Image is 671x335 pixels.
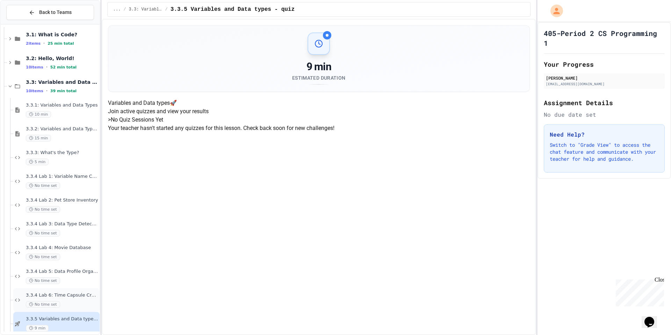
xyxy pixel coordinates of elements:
p: Switch to "Grade View" to access the chat feature and communicate with your teacher for help and ... [550,141,659,162]
div: [EMAIL_ADDRESS][DOMAIN_NAME] [546,81,663,87]
span: No time set [26,230,60,236]
span: 10 items [26,65,43,70]
span: 5 min [26,159,49,165]
span: Back to Teams [39,9,72,16]
div: [PERSON_NAME] [546,75,663,81]
span: No time set [26,206,60,213]
span: 2 items [26,41,41,46]
span: • [46,88,48,94]
span: 3.3.5 Variables and Data types - quiz [26,316,98,322]
span: 3.3.4 Lab 1: Variable Name Corrector [26,174,98,180]
h2: Assignment Details [544,98,665,108]
span: 3.3.5 Variables and Data types - quiz [171,5,295,14]
h5: > No Quiz Sessions Yet [108,116,530,124]
span: 10 items [26,89,43,93]
span: 3.3.4 Lab 3: Data Type Detective [26,221,98,227]
h1: 405-Period 2 CS Programming 1 [544,28,665,48]
span: 10 min [26,111,51,118]
button: Back to Teams [6,5,94,20]
span: 3.3.1: Variables and Data Types [26,102,98,108]
span: • [43,41,45,46]
span: 3.3: Variables and Data Types [26,79,98,85]
span: 9 min [26,325,49,332]
span: 3.3.4 Lab 4: Movie Database [26,245,98,251]
span: 3.3.4 Lab 5: Data Profile Organizer [26,269,98,275]
span: No time set [26,301,60,308]
iframe: chat widget [613,277,664,306]
span: 3.3.4 Lab 2: Pet Store Inventory [26,197,98,203]
span: 3.1: What is Code? [26,31,98,38]
div: My Account [543,3,565,19]
span: / [123,7,126,12]
span: ... [113,7,121,12]
iframe: chat widget [642,307,664,328]
span: No time set [26,182,60,189]
h2: Your Progress [544,59,665,69]
div: Chat with us now!Close [3,3,48,44]
span: No time set [26,254,60,260]
p: Your teacher hasn't started any quizzes for this lesson. Check back soon for new challenges! [108,124,530,132]
span: / [165,7,168,12]
h3: Need Help? [550,130,659,139]
span: 15 min [26,135,51,141]
span: No time set [26,277,60,284]
span: • [46,64,48,70]
p: Join active quizzes and view your results [108,107,530,116]
span: 3.3.3: What's the Type? [26,150,98,156]
span: 3.3.4 Lab 6: Time Capsule Creator [26,292,98,298]
div: Estimated Duration [292,74,345,81]
span: 52 min total [50,65,77,70]
span: 3.3.2: Variables and Data Types - Review [26,126,98,132]
span: 3.3: Variables and Data Types [129,7,163,12]
span: 25 min total [48,41,74,46]
h4: Variables and Data types 🚀 [108,99,530,107]
span: 3.2: Hello, World! [26,55,98,61]
span: 39 min total [50,89,77,93]
div: No due date set [544,110,665,119]
div: 9 min [292,60,345,73]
